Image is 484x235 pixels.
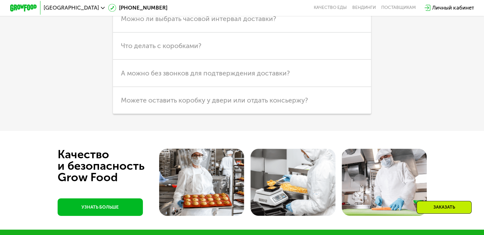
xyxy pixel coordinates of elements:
div: поставщикам [381,5,416,11]
a: Вендинги [352,5,376,11]
a: [PHONE_NUMBER] [108,4,167,12]
div: Качество и безопасность Grow Food [58,149,168,183]
div: Личный кабинет [432,4,474,12]
span: Можно ли выбрать часовой интервал доставки? [121,15,276,23]
div: Заказать [417,201,472,214]
span: [GEOGRAPHIC_DATA] [44,5,99,11]
span: А можно без звонков для подтверждения доставки? [121,69,290,77]
a: УЗНАТЬ БОЛЬШЕ [58,198,143,216]
span: Что делать с коробками? [121,42,201,50]
span: Можете оставить коробку у двери или отдать консьержу? [121,96,308,104]
a: Качество еды [314,5,347,11]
